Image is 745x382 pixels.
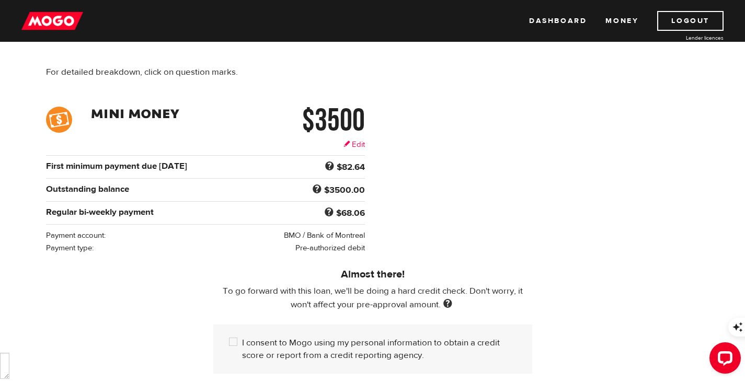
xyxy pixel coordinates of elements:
label: I consent to Mogo using my personal information to obtain a credit score or report from a credit ... [242,337,517,362]
a: Lender licences [645,34,724,42]
span: Pre-authorized debit [295,243,365,253]
h2: $3500 [264,107,365,133]
b: Regular bi-weekly payment [46,206,154,218]
b: $3500.00 [324,184,365,196]
b: Outstanding balance [46,183,129,195]
span: Payment type: [46,243,94,253]
span: To go forward with this loan, we'll be doing a hard credit check. Don't worry, it won't affect yo... [223,285,523,310]
input: I consent to Mogo using my personal information to obtain a credit score or report from a credit ... [229,337,242,350]
a: Logout [657,11,724,31]
b: First minimum payment due [DATE] [46,160,187,172]
a: Dashboard [529,11,587,31]
iframe: LiveChat chat widget [701,338,745,382]
span: BMO / Bank of Montreal [284,230,365,240]
p: For detailed breakdown, click on question marks. [46,66,476,78]
a: Money [605,11,638,31]
a: Edit [343,139,365,150]
b: $68.06 [336,207,365,219]
b: $82.64 [337,161,365,173]
img: mogo_logo-11ee424be714fa7cbb0f0f49df9e16ec.png [21,11,83,31]
h5: Almost there! [213,268,532,281]
span: Payment account: [46,230,106,240]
